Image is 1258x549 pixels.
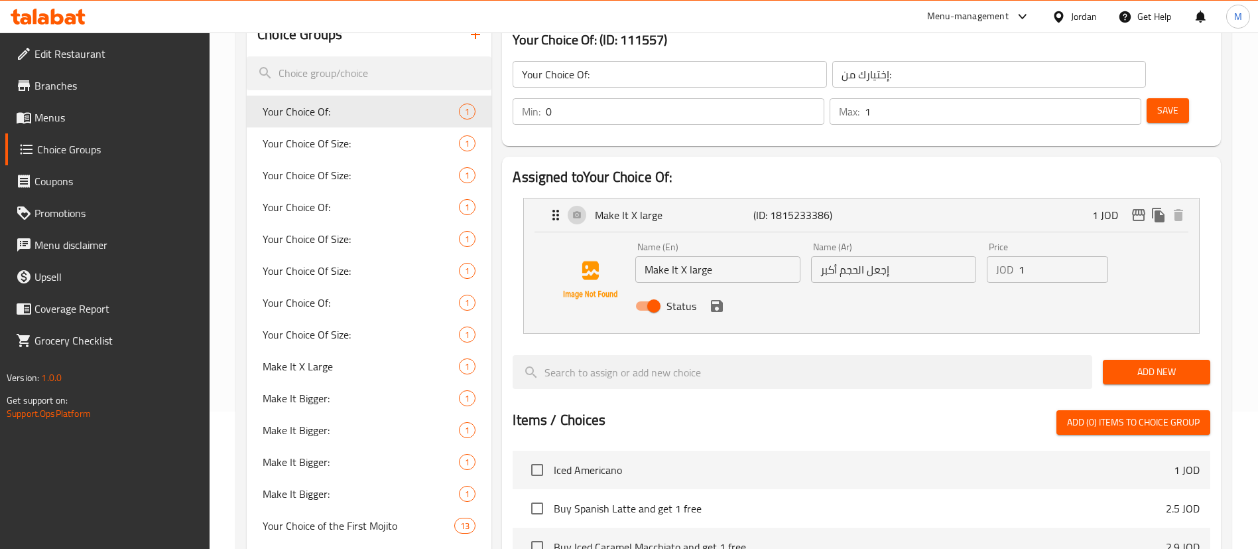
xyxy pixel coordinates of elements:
[513,193,1210,339] li: ExpandMake It X largeName (En)Name (Ar)PriceJODStatussave
[460,329,475,341] span: 1
[247,56,491,90] input: search
[263,454,459,470] span: Make It Bigger:
[753,207,859,223] p: (ID: 1815233386)
[839,104,859,119] p: Max:
[263,295,459,311] span: Your Choice Of:
[37,141,200,157] span: Choice Groups
[5,229,210,261] a: Menu disclaimer
[459,263,475,279] div: Choices
[1147,98,1189,123] button: Save
[34,110,200,125] span: Menus
[554,462,1174,478] span: Iced Americano
[460,360,475,373] span: 1
[263,263,459,279] span: Your Choice Of Size:
[459,327,475,343] div: Choices
[459,135,475,151] div: Choices
[1166,501,1200,516] p: 2.5 JOD
[247,382,491,414] div: Make It Bigger:1
[263,358,459,374] span: Make It X Large
[5,102,210,133] a: Menus
[263,486,459,502] span: Make It Bigger:
[1113,364,1200,380] span: Add New
[5,261,210,293] a: Upsell
[996,262,1013,277] p: JOD
[247,351,491,382] div: Make It X Large1
[460,233,475,246] span: 1
[1129,205,1149,225] button: edit
[1103,360,1210,384] button: Add New
[460,137,475,150] span: 1
[7,405,91,422] a: Support.OpsPlatform
[1067,414,1200,431] span: Add (0) items to choice group
[263,327,459,343] span: Your Choice Of Size:
[34,78,200,94] span: Branches
[263,135,459,151] span: Your Choice Of Size:
[1149,205,1168,225] button: duplicate
[34,269,200,285] span: Upsell
[460,169,475,182] span: 1
[247,414,491,446] div: Make It Bigger:1
[263,199,459,215] span: Your Choice Of:
[459,295,475,311] div: Choices
[1019,256,1108,283] input: Please enter price
[7,392,68,409] span: Get support on:
[595,207,753,223] p: Make It X large
[455,520,475,532] span: 13
[927,9,1009,25] div: Menu-management
[247,159,491,191] div: Your Choice Of Size:1
[263,390,459,406] span: Make It Bigger:
[513,355,1092,389] input: search
[523,495,551,522] span: Select choice
[263,518,454,534] span: Your Choice of the First Mojito
[247,191,491,223] div: Your Choice Of:1
[5,325,210,356] a: Grocery Checklist
[247,478,491,510] div: Make It Bigger:1
[34,333,200,349] span: Grocery Checklist
[460,424,475,437] span: 1
[459,231,475,247] div: Choices
[459,422,475,438] div: Choices
[548,238,633,323] img: Make It X large
[460,201,475,214] span: 1
[1234,9,1242,24] span: M
[459,486,475,502] div: Choices
[5,38,210,70] a: Edit Restaurant
[460,106,475,118] span: 1
[666,298,696,314] span: Status
[7,369,39,386] span: Version:
[459,199,475,215] div: Choices
[5,133,210,165] a: Choice Groups
[5,70,210,102] a: Branches
[34,237,200,253] span: Menu disclaimer
[257,25,342,44] h2: Choice Groups
[459,454,475,470] div: Choices
[459,358,475,374] div: Choices
[707,296,727,316] button: save
[460,488,475,501] span: 1
[247,255,491,287] div: Your Choice Of Size:1
[513,410,605,430] h2: Items / Choices
[1174,462,1200,478] p: 1 JOD
[34,46,200,62] span: Edit Restaurant
[460,265,475,277] span: 1
[34,205,200,221] span: Promotions
[1056,410,1210,435] button: Add (0) items to choice group
[513,167,1210,187] h2: Assigned to Your Choice Of:
[1168,205,1188,225] button: delete
[460,297,475,309] span: 1
[635,256,800,283] input: Enter name En
[34,173,200,189] span: Coupons
[513,29,1210,50] h3: Your Choice Of: (ID: 111557)
[263,231,459,247] span: Your Choice Of Size:
[454,518,475,534] div: Choices
[247,127,491,159] div: Your Choice Of Size:1
[34,301,200,317] span: Coverage Report
[1157,102,1178,119] span: Save
[263,104,459,119] span: Your Choice Of:
[247,287,491,319] div: Your Choice Of:1
[811,256,976,283] input: Enter name Ar
[524,198,1199,232] div: Expand
[5,165,210,197] a: Coupons
[247,96,491,127] div: Your Choice Of:1
[460,456,475,469] span: 1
